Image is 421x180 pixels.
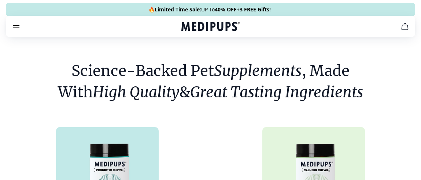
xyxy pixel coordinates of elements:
button: cart [396,18,414,35]
i: Supplements [214,62,302,80]
a: Medipups [181,21,240,33]
button: burger-menu [12,22,21,31]
i: Great Tasting Ingredients [190,83,363,101]
i: High Quality [93,83,179,101]
span: 🔥 UP To + [148,6,271,13]
h1: Science-Backed Pet , Made With & [46,60,375,103]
